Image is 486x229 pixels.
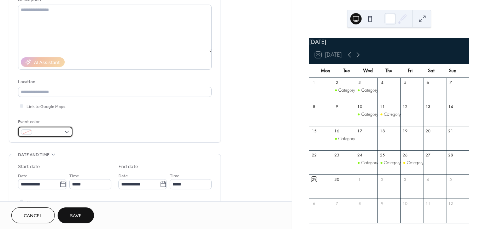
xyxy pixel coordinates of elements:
[380,201,385,206] div: 9
[448,128,453,133] div: 21
[361,160,383,166] div: Category C
[70,212,82,220] span: Save
[421,64,442,78] div: Sat
[69,172,79,180] span: Time
[448,104,453,109] div: 14
[118,172,128,180] span: Date
[334,128,339,133] div: 16
[27,103,65,110] span: Link to Google Maps
[309,38,469,46] div: [DATE]
[361,111,383,118] div: Category C
[425,201,431,206] div: 11
[334,153,339,158] div: 23
[11,207,55,223] button: Cancel
[448,201,453,206] div: 12
[399,64,421,78] div: Fri
[311,177,317,182] div: 29
[311,153,317,158] div: 22
[425,80,431,85] div: 6
[448,80,453,85] div: 7
[403,80,408,85] div: 5
[403,201,408,206] div: 10
[357,64,379,78] div: Wed
[357,201,362,206] div: 8
[380,80,385,85] div: 4
[18,78,210,86] div: Location
[377,111,400,118] div: Category B
[355,160,377,166] div: Category C
[357,153,362,158] div: 24
[357,128,362,133] div: 17
[18,118,71,126] div: Event color
[18,163,40,171] div: Start date
[118,163,138,171] div: End date
[332,87,355,93] div: Category C
[311,104,317,109] div: 8
[403,177,408,182] div: 3
[24,212,42,220] span: Cancel
[448,153,453,158] div: 28
[448,177,453,182] div: 5
[400,160,423,166] div: Category B
[27,199,39,206] span: All day
[334,177,339,182] div: 30
[403,128,408,133] div: 19
[377,160,400,166] div: Category C
[425,177,431,182] div: 4
[380,177,385,182] div: 2
[18,172,28,180] span: Date
[311,128,317,133] div: 15
[425,128,431,133] div: 20
[334,104,339,109] div: 9
[425,104,431,109] div: 13
[338,136,360,142] div: Category C
[311,80,317,85] div: 1
[403,104,408,109] div: 12
[334,201,339,206] div: 7
[357,80,362,85] div: 3
[407,160,428,166] div: Category B
[380,104,385,109] div: 11
[384,111,405,118] div: Category B
[380,128,385,133] div: 18
[18,151,49,159] span: Date and time
[311,201,317,206] div: 6
[403,153,408,158] div: 26
[357,104,362,109] div: 10
[425,153,431,158] div: 27
[58,207,94,223] button: Save
[315,64,336,78] div: Mon
[332,136,355,142] div: Category C
[170,172,180,180] span: Time
[384,160,405,166] div: Category C
[355,111,377,118] div: Category C
[338,87,360,93] div: Category C
[355,87,377,93] div: Category C
[380,153,385,158] div: 25
[334,80,339,85] div: 2
[379,64,400,78] div: Thu
[361,87,383,93] div: Category C
[442,64,463,78] div: Sun
[336,64,357,78] div: Tue
[357,177,362,182] div: 1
